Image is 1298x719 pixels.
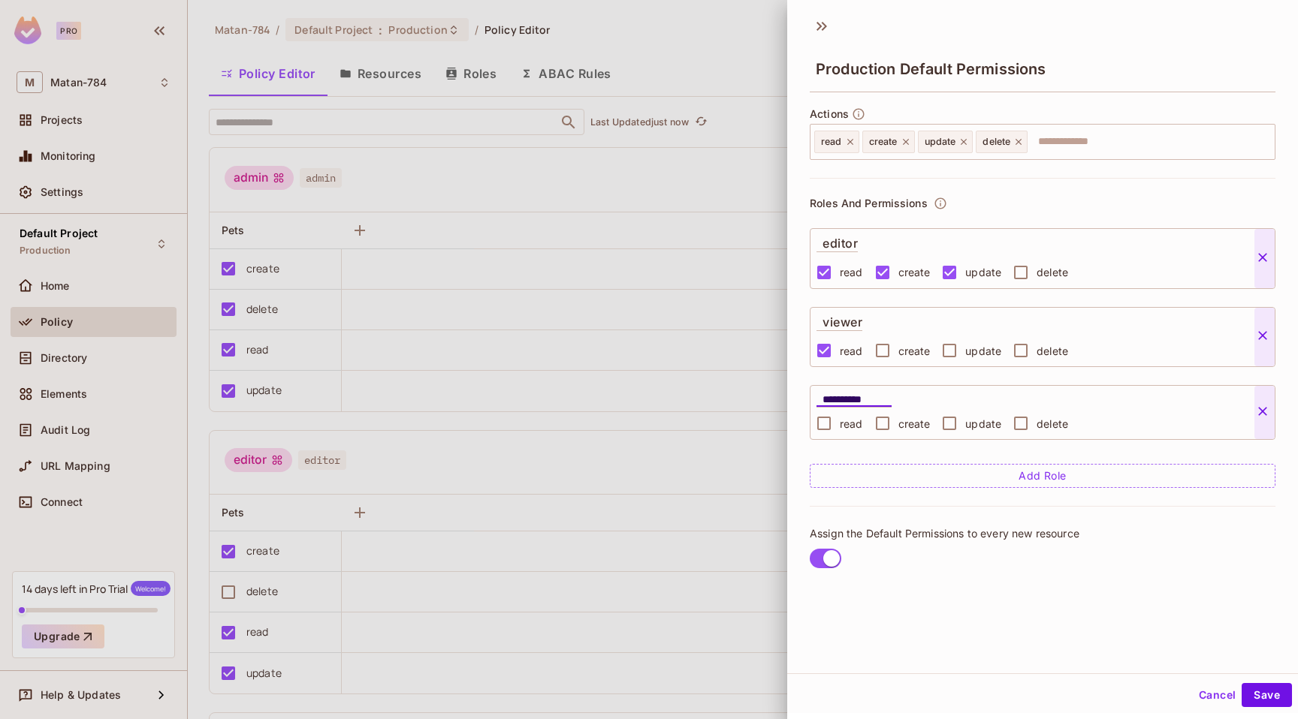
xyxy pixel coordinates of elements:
span: create [898,265,931,279]
span: delete [1037,417,1068,431]
button: Cancel [1193,683,1242,707]
span: create [869,136,898,148]
p: viewer [817,308,862,331]
p: editor [817,229,858,252]
div: update [918,131,973,153]
button: Save [1242,683,1292,707]
span: create [898,344,931,358]
span: Assign the Default Permissions to every new resource [810,527,1079,540]
span: Production Default Permissions [816,60,1046,78]
button: Add Role [810,464,1275,488]
span: update [965,265,1001,279]
span: read [840,265,863,279]
span: read [840,344,863,358]
span: update [965,344,1001,358]
span: read [840,417,863,431]
div: create [862,131,915,153]
span: delete [1037,344,1068,358]
span: delete [1037,265,1068,279]
span: Actions [810,108,849,120]
div: read [814,131,859,153]
span: update [965,417,1001,431]
span: read [821,136,842,148]
span: create [898,417,931,431]
p: Roles And Permissions [810,197,928,209]
span: delete [983,136,1010,148]
span: update [925,136,956,148]
div: delete [976,131,1028,153]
